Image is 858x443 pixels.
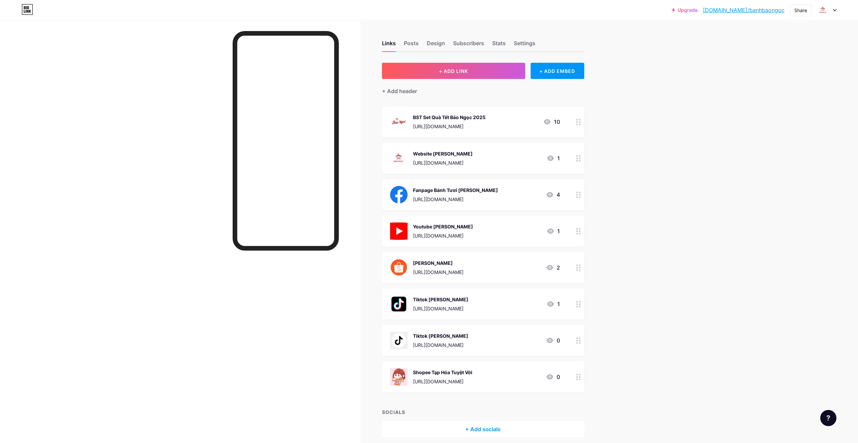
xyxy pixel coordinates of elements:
div: [URL][DOMAIN_NAME] [413,159,473,166]
div: + Add socials [382,421,584,437]
div: BST Set Quà Tết Bảo Ngọc 2025 [413,114,485,121]
img: Shopee Tạp Hóa Tuyệt Vời [390,368,408,386]
div: Youtube [PERSON_NAME] [413,223,473,230]
img: Fanpage Bánh Tươi Bảo Ngọc [390,186,408,203]
img: BST Set Quà Tết Bảo Ngọc 2025 [390,113,408,131]
div: [URL][DOMAIN_NAME] [413,341,468,349]
div: Settings [514,39,535,51]
div: Design [427,39,445,51]
img: Tiktok Bảo Ngọc Bread [390,332,408,349]
div: [URL][DOMAIN_NAME] [413,196,498,203]
a: [DOMAIN_NAME]/banhbaongoc [703,6,785,14]
a: Upgrade [672,7,698,13]
div: SOCIALS [382,409,584,416]
span: + ADD LINK [439,68,468,74]
div: [URL][DOMAIN_NAME] [413,269,464,276]
div: Posts [404,39,419,51]
div: Share [794,7,807,14]
div: + ADD EMBED [531,63,584,79]
div: Subscribers [453,39,484,51]
div: 0 [546,373,560,381]
div: + Add header [382,87,417,95]
div: [URL][DOMAIN_NAME] [413,232,473,239]
div: 1 [546,154,560,162]
div: Tiktok [PERSON_NAME] [413,296,468,303]
div: [URL][DOMAIN_NAME] [413,305,468,312]
div: [PERSON_NAME] [413,259,464,267]
div: Fanpage Bánh Tươi [PERSON_NAME] [413,187,498,194]
div: 10 [543,118,560,126]
img: banhbaongoc [817,4,829,17]
div: Shopee Tạp Hóa Tuyệt Vời [413,369,472,376]
img: Shopee Bảo Ngọc [390,259,408,276]
button: + ADD LINK [382,63,525,79]
div: 2 [546,264,560,272]
img: Tiktok Bảo Ngọc [390,295,408,313]
div: Website [PERSON_NAME] [413,150,473,157]
div: [URL][DOMAIN_NAME] [413,123,485,130]
div: 0 [546,336,560,344]
div: Tiktok [PERSON_NAME] [413,332,468,339]
div: 1 [546,300,560,308]
img: Website Bảo Ngọc [390,149,408,167]
div: [URL][DOMAIN_NAME] [413,378,472,385]
div: 1 [546,227,560,235]
div: 4 [546,191,560,199]
div: Links [382,39,396,51]
div: Stats [492,39,506,51]
img: Youtube Bảo Ngọc [390,222,408,240]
